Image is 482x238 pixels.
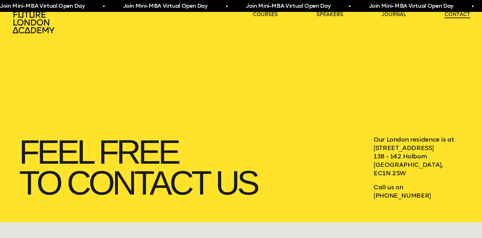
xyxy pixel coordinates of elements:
a: courses [253,11,278,18]
p: Our London residence is at [STREET_ADDRESS] 138 - 142 Holborn [GEOGRAPHIC_DATA], EC1N 2SW [374,135,470,177]
span: • [102,2,104,11]
span: • [225,2,227,11]
span: • [471,2,473,11]
p: Call us on [PHONE_NUMBER] [374,183,470,200]
a: journal [382,11,406,18]
span: • [348,2,350,11]
h1: feel free to contact us [12,130,349,205]
a: contact [445,11,470,18]
a: speakers [317,11,343,18]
